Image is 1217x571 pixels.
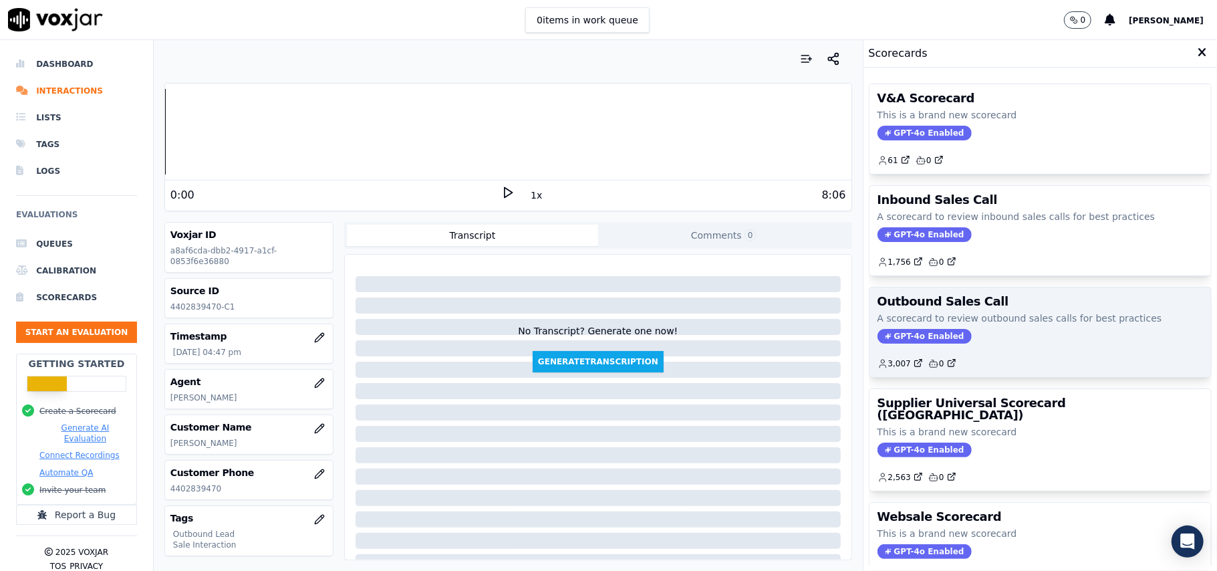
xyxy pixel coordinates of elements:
a: 1,756 [877,257,923,267]
a: 0 [928,472,956,483]
a: 0 [928,257,956,267]
h3: V&A Scorecard [877,92,1203,104]
span: 0 [745,229,757,241]
button: Comments [598,225,849,246]
button: 0items in work queue [525,7,650,33]
button: 0 [1064,11,1105,29]
h3: Voxjar ID [170,228,327,241]
a: Tags [16,131,137,158]
h3: Agent [170,375,327,388]
p: a8af6cda-dbb2-4917-a1cf-0853f6e36880 [170,245,327,267]
button: Create a Scorecard [39,406,116,417]
button: GenerateTranscription [533,351,664,372]
p: [PERSON_NAME] [170,438,327,449]
button: Connect Recordings [39,450,120,461]
h3: Tags [170,511,327,525]
button: 1x [528,186,545,205]
h2: Getting Started [28,357,124,370]
p: 2025 Voxjar [55,547,108,558]
div: Scorecards [863,40,1217,68]
a: Interactions [16,78,137,104]
button: 61 [877,155,916,166]
span: GPT-4o Enabled [877,227,972,242]
h3: Supplier Universal Scorecard ([GEOGRAPHIC_DATA]) [877,397,1203,421]
h3: Outbound Sales Call [877,296,1203,308]
a: 0 [928,358,956,369]
a: 2,563 [877,472,923,483]
button: Generate AI Evaluation [39,423,131,444]
h3: Websale Scorecard [877,511,1203,523]
button: Invite your team [39,485,106,495]
a: Queues [16,231,137,257]
p: [PERSON_NAME] [170,392,327,403]
h3: Timestamp [170,330,327,343]
a: Calibration [16,257,137,284]
p: This is a brand new scorecard [877,425,1203,439]
span: GPT-4o Enabled [877,544,972,559]
p: This is a brand new scorecard [877,527,1203,540]
p: A scorecard to review outbound sales calls for best practices [877,312,1203,325]
img: voxjar logo [8,8,103,31]
p: 0 [1081,15,1086,25]
span: GPT-4o Enabled [877,329,972,344]
p: This is a brand new scorecard [877,108,1203,122]
h3: Customer Name [170,421,327,434]
h3: Source ID [170,284,327,298]
a: Logs [16,158,137,185]
button: 3,007 [877,358,928,369]
a: 61 [877,155,910,166]
button: 1,756 [877,257,928,267]
button: Start an Evaluation [16,322,137,343]
p: Outbound Lead [173,529,327,540]
div: No Transcript? Generate one now! [518,324,678,351]
h6: Evaluations [16,207,137,231]
p: 4402839470-C1 [170,302,327,312]
button: Transcript [347,225,598,246]
p: Sale Interaction [173,540,327,550]
div: 0:00 [170,187,194,203]
h3: Customer Phone [170,466,327,479]
button: 2,563 [877,472,928,483]
div: Open Intercom Messenger [1172,526,1204,558]
p: [DATE] 04:47 pm [173,347,327,358]
a: Scorecards [16,284,137,311]
a: 0 [916,155,944,166]
button: Report a Bug [16,505,137,525]
button: 0 [1064,11,1092,29]
a: Lists [16,104,137,131]
button: [PERSON_NAME] [1129,12,1217,28]
p: A scorecard to review inbound sales calls for best practices [877,210,1203,223]
div: 8:06 [822,187,846,203]
p: 4402839470 [170,483,327,494]
span: GPT-4o Enabled [877,443,972,457]
span: [PERSON_NAME] [1129,16,1204,25]
a: 3,007 [877,358,923,369]
h3: Inbound Sales Call [877,194,1203,206]
span: GPT-4o Enabled [877,126,972,140]
a: Dashboard [16,51,137,78]
button: Automate QA [39,467,93,478]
